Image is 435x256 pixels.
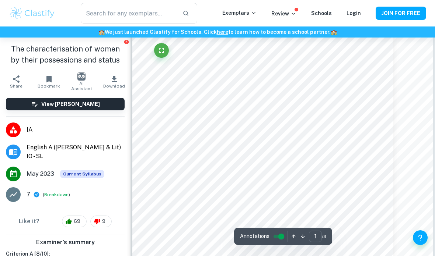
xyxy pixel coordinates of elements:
button: Help and Feedback [413,230,428,245]
button: JOIN FOR FREE [376,7,426,20]
button: Report issue [123,39,129,45]
span: 🏫 [331,29,337,35]
span: Current Syllabus [60,170,104,178]
h6: We just launched Clastify for Schools. Click to learn how to become a school partner. [1,28,434,36]
span: Download [103,83,125,89]
span: English A ([PERSON_NAME] & Lit) IO - SL [27,143,125,161]
span: 🏫 [98,29,105,35]
img: Clastify logo [9,6,56,21]
button: Breakdown [44,191,69,198]
span: 9 [98,218,109,225]
p: Exemplars [222,9,257,17]
span: / 3 [322,233,326,240]
a: here [217,29,228,35]
button: Download [98,71,131,92]
span: ( ) [43,191,70,198]
span: Share [10,83,22,89]
h6: View [PERSON_NAME] [41,100,100,108]
img: AI Assistant [77,72,86,81]
span: AI Assistant [70,81,94,91]
a: Schools [311,10,332,16]
h6: Examiner's summary [3,238,128,247]
button: AI Assistant [65,71,98,92]
span: Bookmark [38,83,60,89]
span: May 2023 [27,170,54,178]
span: IA [27,125,125,134]
span: 69 [70,218,84,225]
div: 69 [62,216,87,227]
button: Fullscreen [154,43,169,58]
a: Login [347,10,361,16]
p: 7 [27,190,30,199]
div: 9 [90,216,112,227]
div: This exemplar is based on the current syllabus. Feel free to refer to it for inspiration/ideas wh... [60,170,104,178]
input: Search for any exemplars... [81,3,177,24]
button: Bookmark [33,71,66,92]
h6: Like it? [19,217,39,226]
button: View [PERSON_NAME] [6,98,125,110]
h1: The characterisation of women by their possessions and status [6,43,125,65]
p: Review [271,10,296,18]
span: Annotations [240,232,269,240]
